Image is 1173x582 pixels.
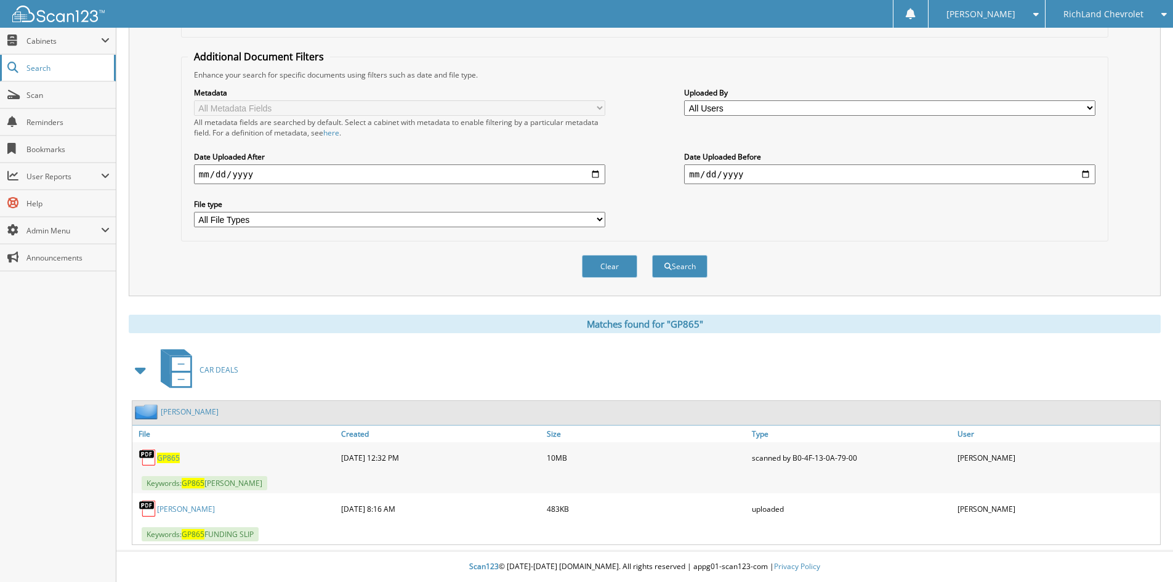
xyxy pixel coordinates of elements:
a: [PERSON_NAME] [157,504,215,514]
span: User Reports [26,171,101,182]
iframe: Chat Widget [1111,523,1173,582]
label: Date Uploaded After [194,152,605,162]
div: All metadata fields are searched by default. Select a cabinet with metadata to enable filtering b... [194,117,605,138]
span: Search [26,63,108,73]
div: © [DATE]-[DATE] [DOMAIN_NAME]. All rights reserved | appg01-scan123-com | [116,552,1173,582]
span: Scan123 [469,561,499,572]
button: Clear [582,255,637,278]
span: RichLand Chevrolet [1063,10,1143,18]
span: Reminders [26,117,110,127]
div: [PERSON_NAME] [954,445,1160,470]
span: Cabinets [26,36,101,46]
img: folder2.png [135,404,161,419]
span: Keywords: [PERSON_NAME] [142,476,267,490]
span: Keywords: FUNDING SLIP [142,527,259,541]
img: scan123-logo-white.svg [12,6,105,22]
img: PDF.png [139,448,157,467]
input: start [194,164,605,184]
span: Bookmarks [26,144,110,155]
span: Announcements [26,253,110,263]
input: end [684,164,1095,184]
span: Admin Menu [26,225,101,236]
label: File type [194,199,605,209]
label: Uploaded By [684,87,1095,98]
a: Type [749,426,954,442]
legend: Additional Document Filters [188,50,330,63]
a: CAR DEALS [153,346,238,394]
a: GP865 [157,453,180,463]
div: [PERSON_NAME] [954,496,1160,521]
div: [DATE] 12:32 PM [338,445,544,470]
button: Search [652,255,707,278]
a: Created [338,426,544,442]
span: [PERSON_NAME] [946,10,1015,18]
div: uploaded [749,496,954,521]
span: GP865 [182,478,204,488]
label: Metadata [194,87,605,98]
div: 483KB [544,496,749,521]
div: Enhance your search for specific documents using filters such as date and file type. [188,70,1102,80]
a: here [323,127,339,138]
span: CAR DEALS [200,365,238,375]
img: PDF.png [139,499,157,518]
a: Size [544,426,749,442]
a: File [132,426,338,442]
span: Scan [26,90,110,100]
div: scanned by B0-4F-13-0A-79-00 [749,445,954,470]
span: Help [26,198,110,209]
div: Matches found for "GP865" [129,315,1161,333]
span: GP865 [182,529,204,540]
a: User [954,426,1160,442]
a: [PERSON_NAME] [161,406,219,417]
a: Privacy Policy [774,561,820,572]
div: 10MB [544,445,749,470]
label: Date Uploaded Before [684,152,1095,162]
div: [DATE] 8:16 AM [338,496,544,521]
